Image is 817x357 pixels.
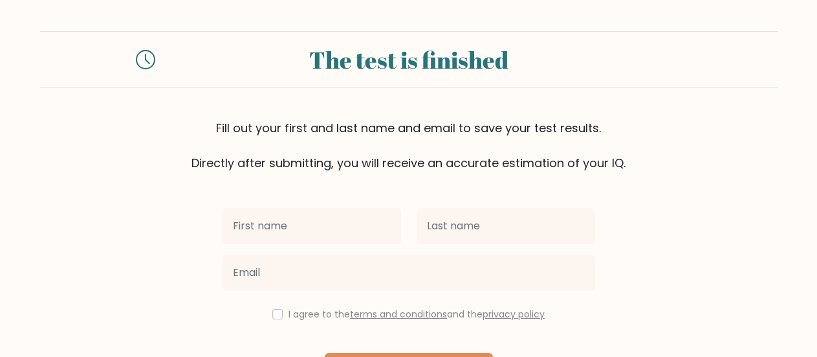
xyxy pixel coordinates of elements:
input: Email [223,255,595,291]
input: First name [223,208,401,244]
a: terms and conditions [350,308,447,321]
div: Fill out your first and last name and email to save your test results. Directly after submitting,... [40,119,778,172]
a: privacy policy [483,308,545,321]
input: Last name [417,208,595,244]
label: I agree to the and the [289,308,545,321]
div: The test is finished [171,42,647,77]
